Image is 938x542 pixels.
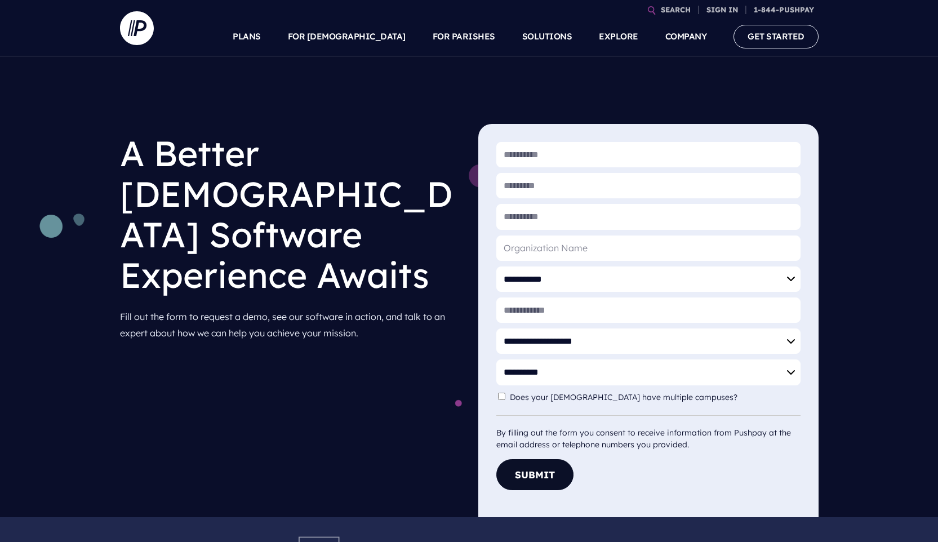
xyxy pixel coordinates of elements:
[288,17,406,56] a: FOR [DEMOGRAPHIC_DATA]
[120,124,460,304] h1: A Better [DEMOGRAPHIC_DATA] Software Experience Awaits
[522,17,572,56] a: SOLUTIONS
[120,304,460,346] p: Fill out the form to request a demo, see our software in action, and talk to an expert about how ...
[510,393,743,402] label: Does your [DEMOGRAPHIC_DATA] have multiple campuses?
[496,459,574,490] button: Submit
[496,236,801,261] input: Organization Name
[433,17,495,56] a: FOR PARISHES
[665,17,707,56] a: COMPANY
[733,25,819,48] a: GET STARTED
[233,17,261,56] a: PLANS
[599,17,638,56] a: EXPLORE
[496,415,801,451] div: By filling out the form you consent to receive information from Pushpay at the email address or t...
